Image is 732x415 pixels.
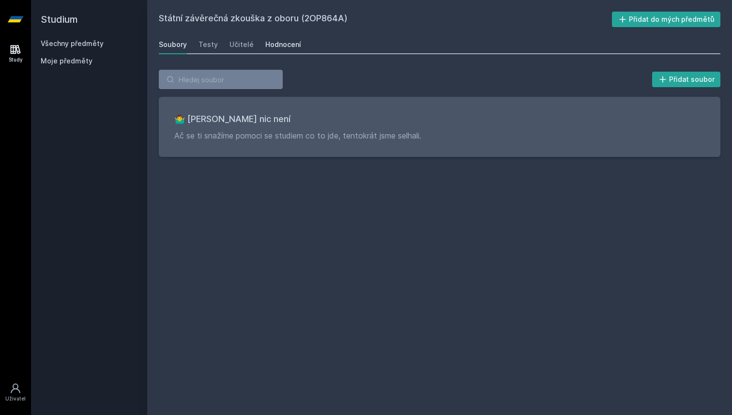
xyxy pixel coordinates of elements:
[159,12,612,27] h2: Státní závěrečná zkouška z oboru (2OP864A)
[612,12,721,27] button: Přidat do mých předmětů
[159,70,283,89] input: Hledej soubor
[229,40,254,49] div: Učitelé
[2,378,29,407] a: Uživatel
[174,130,705,141] p: Ač se ti snažíme pomoci se studiem co to jde, tentokrát jsme selhali.
[198,35,218,54] a: Testy
[2,39,29,68] a: Study
[9,56,23,63] div: Study
[265,40,301,49] div: Hodnocení
[5,395,26,402] div: Uživatel
[198,40,218,49] div: Testy
[174,112,705,126] h3: 🤷‍♂️ [PERSON_NAME] nic není
[229,35,254,54] a: Učitelé
[265,35,301,54] a: Hodnocení
[159,40,187,49] div: Soubory
[41,56,92,66] span: Moje předměty
[652,72,721,87] button: Přidat soubor
[159,35,187,54] a: Soubory
[41,39,104,47] a: Všechny předměty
